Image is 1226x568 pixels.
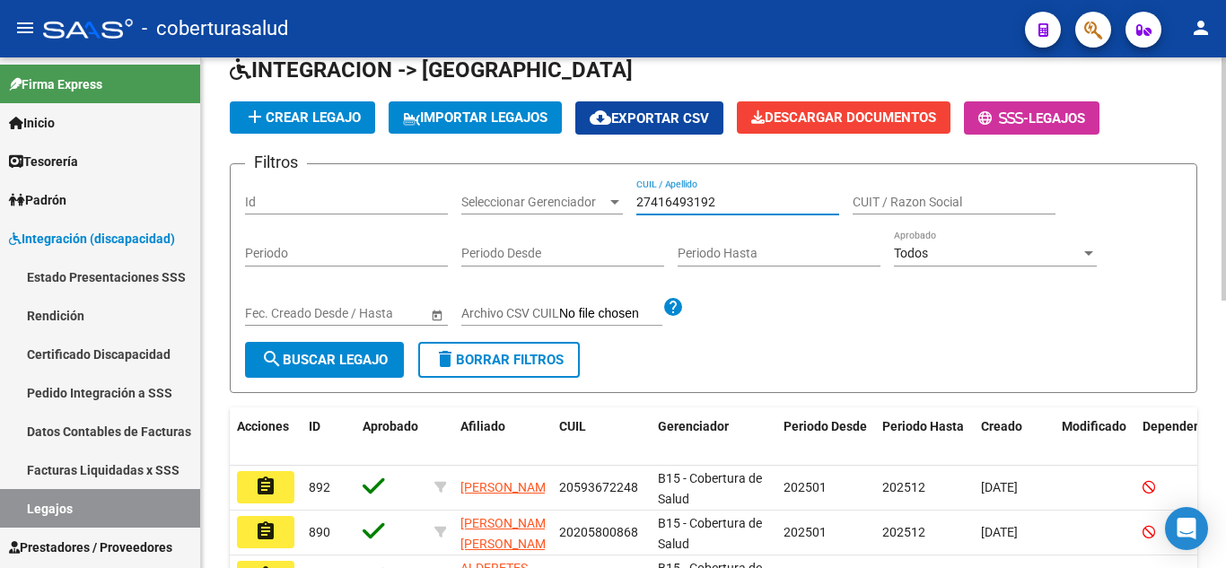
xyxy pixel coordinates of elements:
[737,101,950,134] button: Descargar Documentos
[1165,507,1208,550] div: Open Intercom Messenger
[355,407,427,467] datatable-header-cell: Aprobado
[1143,419,1218,433] span: Dependencia
[658,419,729,433] span: Gerenciador
[255,476,276,497] mat-icon: assignment
[363,419,418,433] span: Aprobado
[427,305,446,324] button: Open calendar
[1055,407,1135,467] datatable-header-cell: Modificado
[776,407,875,467] datatable-header-cell: Periodo Desde
[9,152,78,171] span: Tesorería
[882,419,964,433] span: Periodo Hasta
[309,525,330,539] span: 890
[981,525,1018,539] span: [DATE]
[1062,419,1126,433] span: Modificado
[784,419,867,433] span: Periodo Desde
[784,480,827,494] span: 202501
[882,480,925,494] span: 202512
[309,419,320,433] span: ID
[559,525,638,539] span: 20205800868
[559,306,662,322] input: Archivo CSV CUIL
[460,419,505,433] span: Afiliado
[418,342,580,378] button: Borrar Filtros
[142,9,288,48] span: - coberturasalud
[575,101,723,135] button: Exportar CSV
[9,113,55,133] span: Inicio
[245,306,311,321] input: Fecha inicio
[964,101,1099,135] button: -Legajos
[245,342,404,378] button: Buscar Legajo
[1029,110,1085,127] span: Legajos
[244,109,361,126] span: Crear Legajo
[651,407,776,467] datatable-header-cell: Gerenciador
[9,74,102,94] span: Firma Express
[460,516,556,551] span: [PERSON_NAME] [PERSON_NAME]
[14,17,36,39] mat-icon: menu
[981,480,1018,494] span: [DATE]
[230,57,633,83] span: INTEGRACION -> [GEOGRAPHIC_DATA]
[461,195,607,210] span: Seleccionar Gerenciador
[590,107,611,128] mat-icon: cloud_download
[309,480,330,494] span: 892
[552,407,651,467] datatable-header-cell: CUIL
[230,407,302,467] datatable-header-cell: Acciones
[244,106,266,127] mat-icon: add
[658,471,762,506] span: B15 - Cobertura de Salud
[981,419,1022,433] span: Creado
[237,419,289,433] span: Acciones
[389,101,562,134] button: IMPORTAR LEGAJOS
[460,480,556,494] span: [PERSON_NAME]
[255,520,276,542] mat-icon: assignment
[230,101,375,134] button: Crear Legajo
[403,109,547,126] span: IMPORTAR LEGAJOS
[9,537,172,557] span: Prestadores / Proveedores
[662,296,684,318] mat-icon: help
[978,110,1029,127] span: -
[245,150,307,175] h3: Filtros
[894,246,928,260] span: Todos
[784,525,827,539] span: 202501
[559,419,586,433] span: CUIL
[590,110,709,127] span: Exportar CSV
[434,352,564,368] span: Borrar Filtros
[882,525,925,539] span: 202512
[751,109,936,126] span: Descargar Documentos
[261,348,283,370] mat-icon: search
[1190,17,1212,39] mat-icon: person
[974,407,1055,467] datatable-header-cell: Creado
[461,306,559,320] span: Archivo CSV CUIL
[875,407,974,467] datatable-header-cell: Periodo Hasta
[9,229,175,249] span: Integración (discapacidad)
[658,516,762,551] span: B15 - Cobertura de Salud
[453,407,552,467] datatable-header-cell: Afiliado
[9,190,66,210] span: Padrón
[302,407,355,467] datatable-header-cell: ID
[326,306,414,321] input: Fecha fin
[559,480,638,494] span: 20593672248
[261,352,388,368] span: Buscar Legajo
[434,348,456,370] mat-icon: delete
